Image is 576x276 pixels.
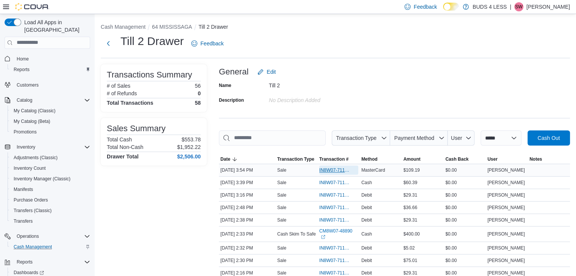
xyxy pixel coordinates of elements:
button: Cash Out [528,130,570,146]
span: Amount [403,156,420,162]
button: Inventory Manager (Classic) [8,174,93,184]
span: Cash Back [445,156,468,162]
span: Promotions [11,127,90,136]
a: Feedback [188,36,226,51]
a: Inventory Count [11,164,49,173]
button: My Catalog (Classic) [8,105,93,116]
span: Edit [267,68,276,76]
span: Feedback [200,40,223,47]
button: Amount [402,155,444,164]
span: Inventory Manager (Classic) [14,176,70,182]
button: My Catalog (Beta) [8,116,93,127]
button: Transaction Type [276,155,318,164]
button: Transfers [8,216,93,226]
p: Sale [277,192,286,198]
span: [PERSON_NAME] [487,217,525,223]
div: $0.00 [444,216,486,225]
span: [PERSON_NAME] [487,245,525,251]
button: Reports [8,64,93,75]
span: Operations [14,232,90,241]
p: [PERSON_NAME] [526,2,570,11]
span: $5.02 [403,245,415,251]
span: Cash [361,231,372,237]
a: Promotions [11,127,40,136]
h6: # of Refunds [107,90,137,96]
span: Cash [361,180,372,186]
button: Transfers (Classic) [8,205,93,216]
span: $60.39 [403,180,417,186]
span: Transfers [11,217,90,226]
button: Edit [254,64,279,79]
h4: Total Transactions [107,100,153,106]
div: [DATE] 3:16 PM [219,191,276,200]
div: [DATE] 2:33 PM [219,229,276,239]
p: Sale [277,180,286,186]
p: BUDS 4 LESS [473,2,507,11]
button: Reports [14,257,36,267]
span: Notes [529,156,542,162]
p: 56 [195,83,201,89]
a: Transfers (Classic) [11,206,55,215]
div: $0.00 [444,191,486,200]
span: Home [14,54,90,64]
div: [DATE] 2:48 PM [219,203,276,212]
button: IN8W07-711416 [319,166,358,175]
button: Notes [528,155,570,164]
a: Reports [11,65,33,74]
span: My Catalog (Beta) [11,117,90,126]
span: Catalog [14,96,90,105]
span: IN8W07-711348 [319,192,351,198]
button: Payment Method [390,130,448,146]
span: $29.31 [403,217,417,223]
button: Operations [14,232,42,241]
button: Home [2,53,93,64]
button: IN8W07-711300 [319,203,358,212]
span: Transaction Type [277,156,314,162]
span: Cash Out [537,134,560,142]
span: Inventory Count [14,165,46,171]
span: Customers [17,82,39,88]
a: Home [14,54,32,64]
p: $553.78 [181,136,201,143]
span: User [487,156,498,162]
button: 64 MISSISSAGA [152,24,192,30]
button: Inventory [2,142,93,152]
span: $29.31 [403,270,417,276]
span: Debit [361,205,372,211]
button: Promotions [8,127,93,137]
h3: General [219,67,248,76]
button: Manifests [8,184,93,195]
span: Method [361,156,378,162]
a: My Catalog (Classic) [11,106,59,115]
span: Inventory [14,143,90,152]
a: Purchase Orders [11,195,51,205]
span: IN8W07-711290 [319,217,351,223]
div: $0.00 [444,229,486,239]
span: Inventory [17,144,35,150]
div: [DATE] 2:30 PM [219,256,276,265]
p: Sale [277,205,286,211]
button: Date [219,155,276,164]
h6: Total Cash [107,136,132,143]
button: Reports [2,257,93,267]
input: Dark Mode [443,3,459,11]
span: [PERSON_NAME] [487,192,525,198]
h3: Transactions Summary [107,70,192,79]
button: Purchase Orders [8,195,93,205]
span: Debit [361,257,372,264]
button: Customers [2,79,93,90]
span: [PERSON_NAME] [487,257,525,264]
span: Inventory Count [11,164,90,173]
h4: 58 [195,100,201,106]
span: Manifests [11,185,90,194]
button: Cash Management [101,24,145,30]
span: MasterCard [361,167,385,173]
span: Reports [11,65,90,74]
p: Cash Skim To Safe [277,231,316,237]
span: Transaction Type [336,135,376,141]
span: Customers [14,80,90,90]
button: IN8W07-711285 [319,243,358,253]
h4: $2,506.00 [177,154,201,160]
span: Payment Method [394,135,434,141]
